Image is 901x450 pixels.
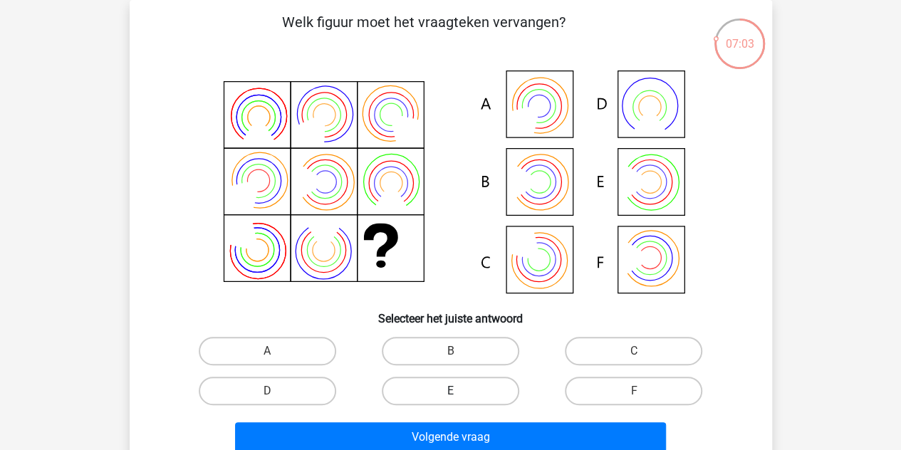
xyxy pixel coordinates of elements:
[152,300,749,325] h6: Selecteer het juiste antwoord
[199,377,336,405] label: D
[152,11,696,54] p: Welk figuur moet het vraagteken vervangen?
[382,337,519,365] label: B
[382,377,519,405] label: E
[199,337,336,365] label: A
[565,377,702,405] label: F
[565,337,702,365] label: C
[713,17,766,53] div: 07:03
